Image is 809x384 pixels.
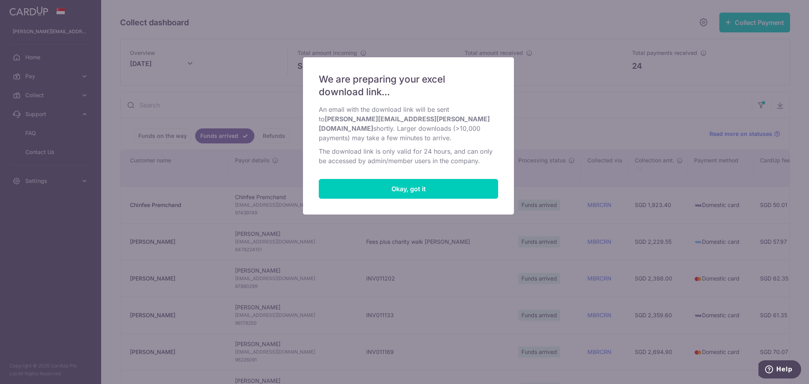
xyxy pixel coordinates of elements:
button: Close [319,179,498,199]
span: Help [18,6,34,13]
iframe: Opens a widget where you can find more information [758,360,801,380]
span: We are preparing your excel download link... [319,73,489,98]
b: [PERSON_NAME][EMAIL_ADDRESS][PERSON_NAME][DOMAIN_NAME] [319,115,490,132]
p: The download link is only valid for 24 hours, and can only be accessed by admin/member users in t... [319,147,498,166]
p: An email with the download link will be sent to shortly. Larger downloads (>10,000 payments) may ... [319,105,498,143]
